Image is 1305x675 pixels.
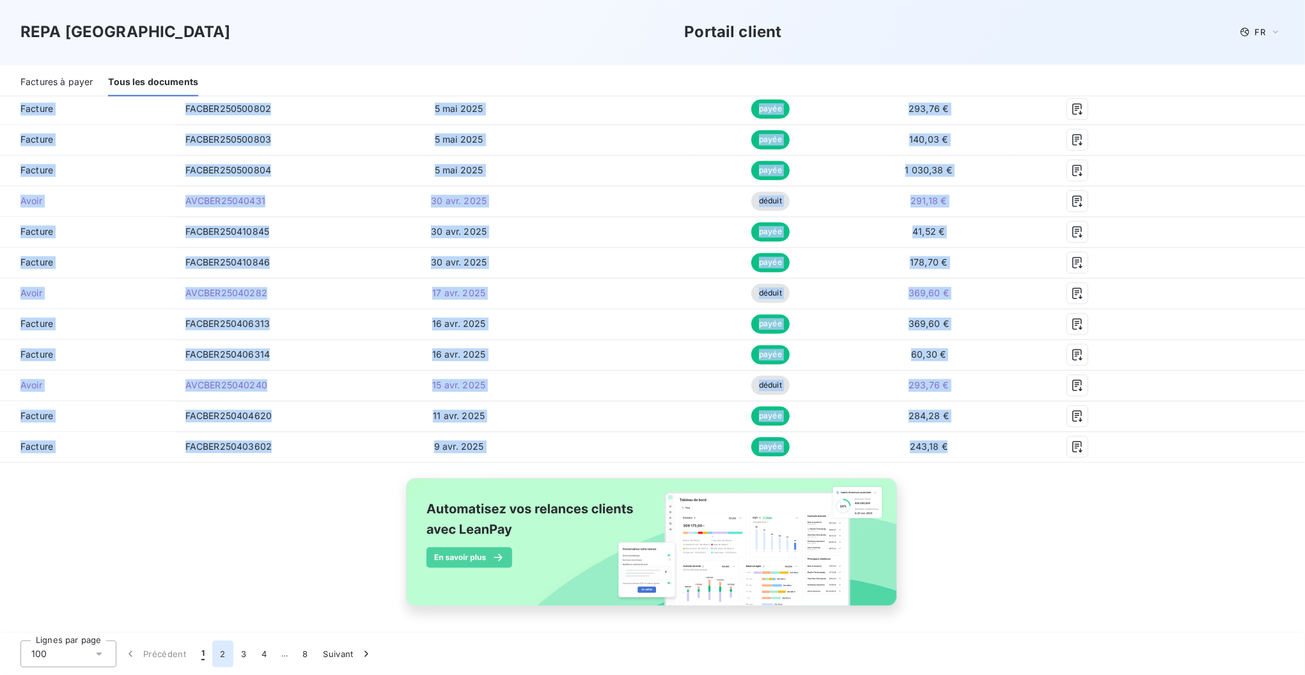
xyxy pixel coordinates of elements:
[212,640,233,667] button: 2
[751,406,790,425] span: payée
[684,20,781,44] h3: Portail client
[395,470,911,628] img: banner
[10,440,165,453] span: Facture
[20,69,93,96] div: Factures à payer
[185,410,272,421] span: FACBER250404620
[254,640,274,667] button: 4
[432,318,486,329] span: 16 avr. 2025
[432,379,485,390] span: 15 avr. 2025
[1255,27,1265,37] span: FR
[116,640,194,667] button: Précédent
[910,257,947,267] span: 178,70 €
[201,647,205,660] span: 1
[10,379,165,392] span: Avoir
[910,441,948,452] span: 243,18 €
[751,222,790,241] span: payée
[185,164,271,175] span: FACBER250500804
[31,647,47,660] span: 100
[10,409,165,422] span: Facture
[185,257,270,267] span: FACBER250410846
[751,161,790,180] span: payée
[10,164,165,177] span: Facture
[435,164,483,175] span: 5 mai 2025
[909,318,949,329] span: 369,60 €
[431,257,487,267] span: 30 avr. 2025
[10,133,165,146] span: Facture
[10,195,165,207] span: Avoir
[909,103,948,114] span: 293,76 €
[10,317,165,330] span: Facture
[751,253,790,272] span: payée
[185,441,272,452] span: FACBER250403602
[108,69,198,96] div: Tous les documents
[10,348,165,361] span: Facture
[909,134,948,145] span: 140,03 €
[434,441,484,452] span: 9 avr. 2025
[431,195,487,206] span: 30 avr. 2025
[431,226,487,237] span: 30 avr. 2025
[751,99,790,118] span: payée
[185,379,267,390] span: AVCBER25040240
[10,225,165,238] span: Facture
[185,103,271,114] span: FACBER250500802
[432,287,485,298] span: 17 avr. 2025
[912,226,944,237] span: 41,52 €
[432,349,486,360] span: 16 avr. 2025
[10,287,165,299] span: Avoir
[751,437,790,456] span: payée
[295,640,315,667] button: 8
[433,410,485,421] span: 11 avr. 2025
[751,191,790,210] span: déduit
[10,256,165,269] span: Facture
[435,103,483,114] span: 5 mai 2025
[909,287,949,298] span: 369,60 €
[185,134,271,145] span: FACBER250500803
[233,640,254,667] button: 3
[751,283,790,303] span: déduit
[909,379,948,390] span: 293,76 €
[316,640,380,667] button: Suivant
[194,640,212,667] button: 1
[185,195,265,206] span: AVCBER25040431
[751,130,790,149] span: payée
[185,349,270,360] span: FACBER250406314
[751,314,790,333] span: payée
[909,410,949,421] span: 284,28 €
[185,287,267,298] span: AVCBER25040282
[20,20,230,44] h3: REPA [GEOGRAPHIC_DATA]
[751,376,790,395] span: déduit
[185,226,269,237] span: FACBER250410845
[905,164,953,175] span: 1 030,38 €
[10,102,165,115] span: Facture
[751,345,790,364] span: payée
[910,195,946,206] span: 291,18 €
[435,134,483,145] span: 5 mai 2025
[911,349,946,360] span: 60,30 €
[274,644,295,664] span: …
[185,318,270,329] span: FACBER250406313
